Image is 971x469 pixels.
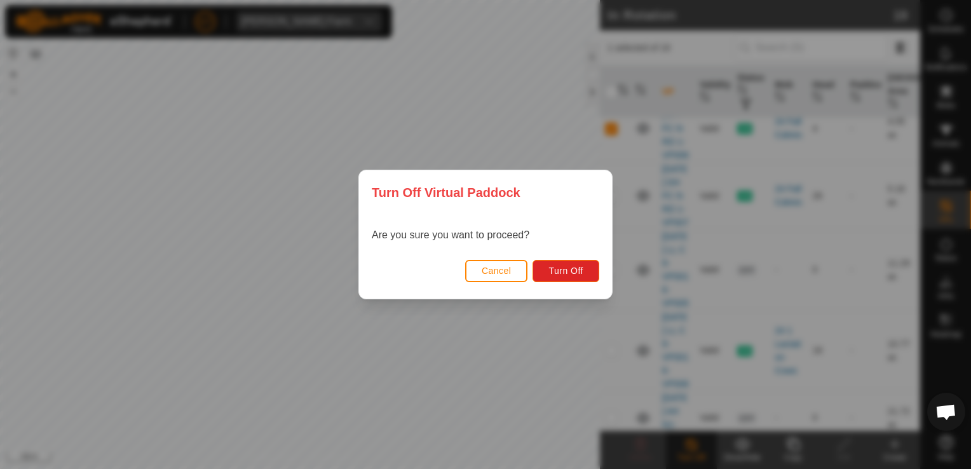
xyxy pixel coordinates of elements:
span: Turn Off Virtual Paddock [372,183,520,202]
div: Open chat [927,393,965,431]
button: Turn Off [533,260,599,282]
span: Turn Off [548,266,583,276]
span: Cancel [482,266,512,276]
p: Are you sure you want to proceed? [372,228,529,243]
button: Cancel [465,260,528,282]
